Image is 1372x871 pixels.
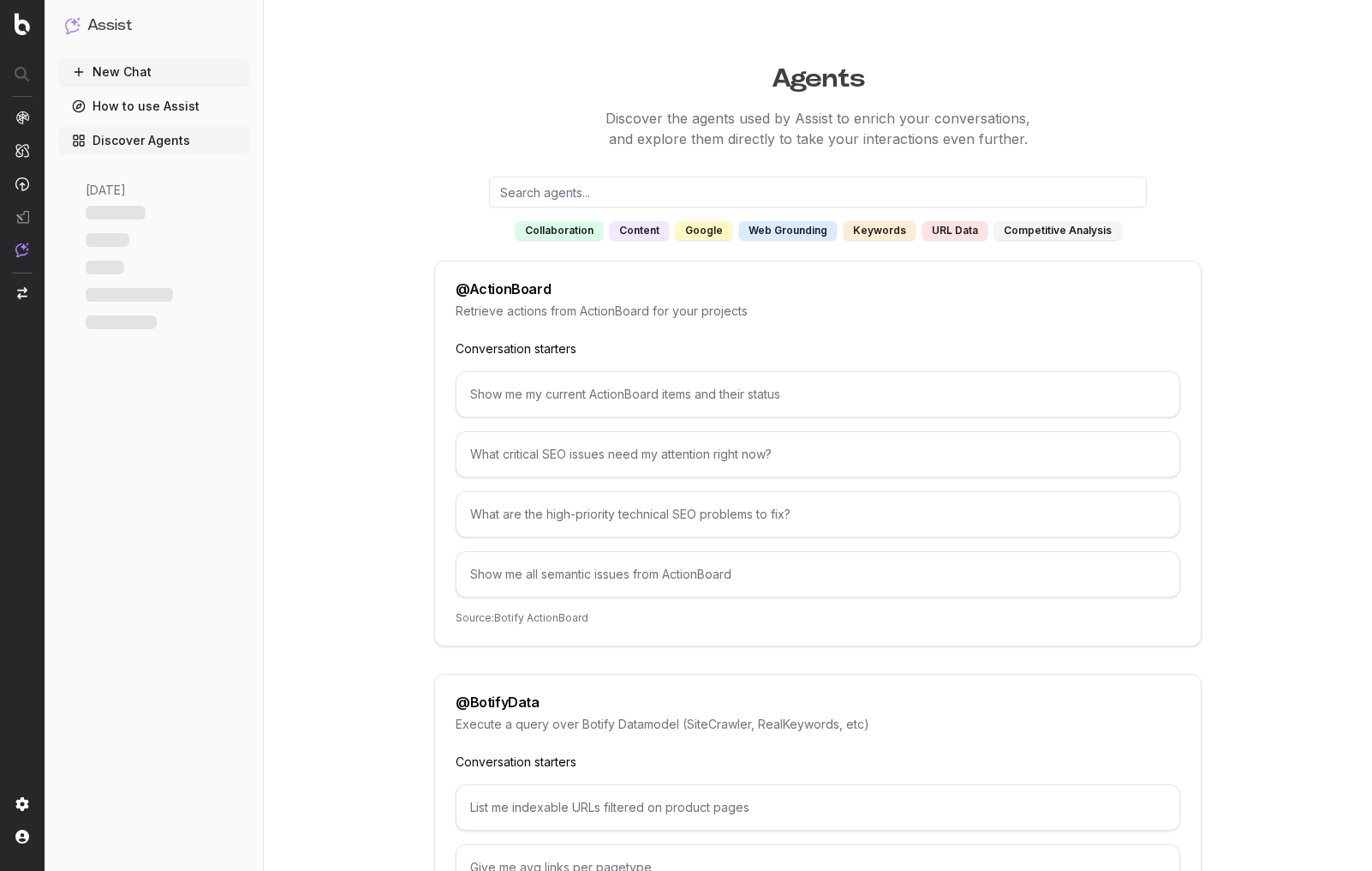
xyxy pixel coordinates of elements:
div: web grounding [739,221,837,240]
button: New Chat [58,58,249,86]
div: Show me all semantic issues from ActionBoard [456,551,1180,598]
img: Analytics [15,111,29,124]
p: Conversation starters [456,754,1180,771]
a: Discover Agents [58,127,249,154]
p: Discover the agents used by Assist to enrich your conversations, and explore them directly to tak... [264,108,1372,149]
p: Source: Botify ActionBoard [456,611,1180,625]
div: content [610,221,669,240]
div: keywords [844,221,916,240]
div: competitive analysis [994,221,1121,240]
p: Conversation starters [456,340,1180,357]
input: Search agents... [489,177,1147,207]
a: How to use Assist [58,93,249,120]
img: Assist [15,243,29,257]
div: What critical SEO issues need my attention right now? [456,431,1180,478]
div: Show me my current ActionBoard items and their status [456,371,1180,417]
img: Switch project [17,287,27,299]
div: @ BotifyData [456,695,540,709]
div: google [676,221,732,240]
p: Retrieve actions from ActionBoard for your projects [456,303,1180,320]
img: Studio [15,210,29,224]
button: Assist [65,14,242,38]
div: URL data [922,221,987,240]
img: Setting [15,797,29,811]
h1: Assist [87,14,132,38]
div: What are the high-priority technical SEO problems to fix? [456,491,1180,538]
p: Execute a query over Botify Datamodel (SiteCrawler, RealKeywords, etc) [456,716,1180,733]
div: collaboration [516,221,603,240]
img: My account [15,830,29,844]
div: @ ActionBoard [456,282,551,296]
div: List me indexable URLs filtered on product pages [456,784,1180,831]
img: Botify logo [15,13,30,35]
img: Activation [15,177,29,191]
img: Assist [65,17,81,33]
img: Intelligence [15,143,29,158]
h1: Agents [264,55,1372,94]
div: [DATE] [79,182,229,199]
